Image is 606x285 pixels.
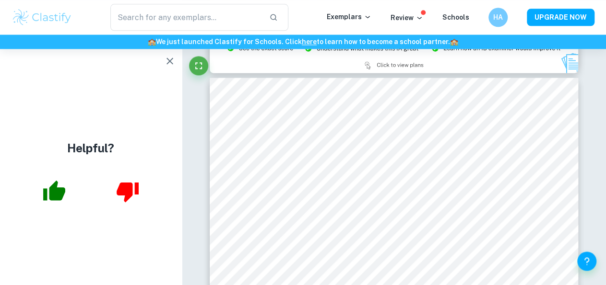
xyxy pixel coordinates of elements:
span: 🏫 [148,38,156,46]
h4: Helpful? [67,139,114,156]
span: 🏫 [450,38,458,46]
input: Search for any exemplars... [110,4,261,31]
h6: We just launched Clastify for Schools. Click to learn how to become a school partner. [2,36,604,47]
p: Exemplars [327,11,371,22]
h6: HA [493,12,504,23]
a: Schools [442,13,469,21]
img: Clastify logo [12,8,72,27]
a: here [302,38,317,46]
button: Fullscreen [189,56,208,75]
p: Review [391,12,423,23]
button: Help and Feedback [577,251,596,271]
button: HA [488,8,508,27]
button: UPGRADE NOW [527,9,594,26]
